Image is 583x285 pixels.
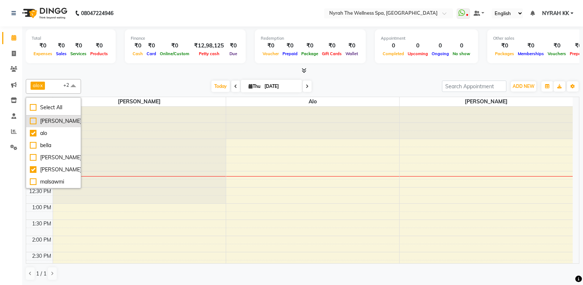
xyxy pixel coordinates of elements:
span: Cash [131,51,145,56]
div: [PERSON_NAME] [30,154,77,161]
span: Ongoing [430,51,451,56]
a: x [39,82,43,88]
div: [PERSON_NAME] [30,166,77,174]
span: Upcoming [406,51,430,56]
div: 0 [381,42,406,50]
div: 2:00 PM [31,236,53,244]
img: logo [19,3,69,24]
div: ₹12,98,125 [191,42,227,50]
span: Petty cash [197,51,221,56]
span: NYRAH KK [542,10,569,17]
div: ₹0 [344,42,360,50]
div: malsawmi [30,178,77,186]
span: Voucher [261,51,281,56]
span: Completed [381,51,406,56]
div: ₹0 [299,42,320,50]
span: Prepaid [281,51,299,56]
span: [PERSON_NAME] [53,97,226,106]
span: Gift Cards [320,51,344,56]
div: 1:30 PM [31,220,53,228]
div: alo [30,129,77,137]
span: Package [299,51,320,56]
span: Expenses [32,51,54,56]
div: ₹0 [32,42,54,50]
span: Packages [493,51,516,56]
span: Online/Custom [158,51,191,56]
div: 1:00 PM [31,204,53,211]
span: Memberships [516,51,546,56]
div: [PERSON_NAME] [30,117,77,125]
div: bella [30,142,77,149]
span: [PERSON_NAME] [400,97,573,106]
div: ₹0 [261,42,281,50]
button: ADD NEW [511,81,536,92]
span: No show [451,51,472,56]
span: 1 / 1 [36,270,46,278]
div: ₹0 [227,42,240,50]
div: ₹0 [69,42,88,50]
span: alo [33,82,39,88]
span: alo [226,97,399,106]
div: 0 [430,42,451,50]
div: 0 [406,42,430,50]
div: Total [32,35,110,42]
div: Select All [30,104,77,111]
div: ₹0 [281,42,299,50]
div: ₹0 [516,42,546,50]
div: ₹0 [88,42,110,50]
span: Sales [54,51,69,56]
span: Products [88,51,110,56]
div: ₹0 [546,42,568,50]
div: ₹0 [158,42,191,50]
span: ADD NEW [513,83,534,89]
div: ₹0 [131,42,145,50]
span: +2 [63,82,75,88]
div: Therapist [26,97,53,105]
span: Vouchers [546,51,568,56]
div: ₹0 [493,42,516,50]
div: 0 [451,42,472,50]
div: Redemption [261,35,360,42]
div: ₹0 [54,42,69,50]
input: Search Appointment [442,81,506,92]
div: Finance [131,35,240,42]
div: ₹0 [320,42,344,50]
span: Services [69,51,88,56]
span: Card [145,51,158,56]
span: Due [228,51,239,56]
span: Wallet [344,51,360,56]
div: ₹0 [145,42,158,50]
b: 08047224946 [81,3,113,24]
input: 2025-09-04 [262,81,299,92]
div: 12:30 PM [28,188,53,195]
div: 2:30 PM [31,252,53,260]
span: Today [211,81,230,92]
div: Appointment [381,35,472,42]
span: Thu [247,83,262,89]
